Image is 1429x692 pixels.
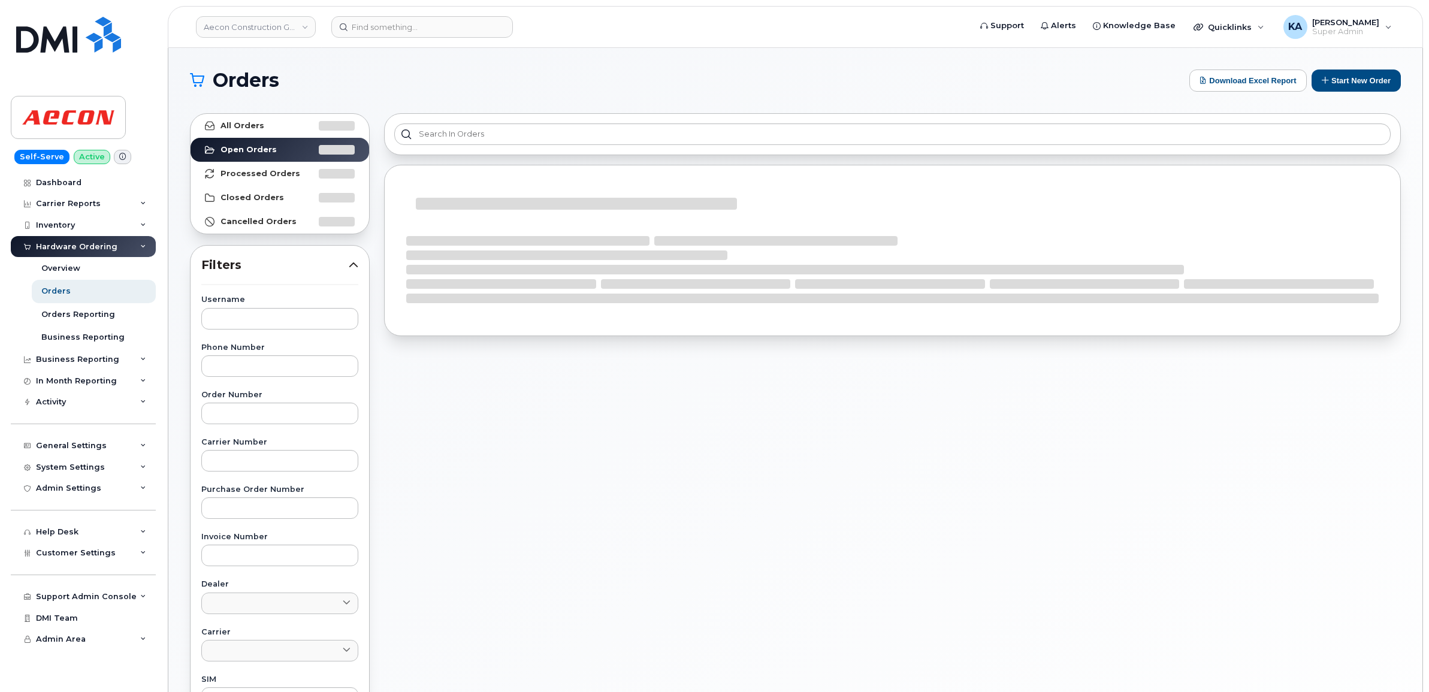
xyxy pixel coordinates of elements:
[220,121,264,131] strong: All Orders
[201,533,358,541] label: Invoice Number
[1189,69,1307,92] button: Download Excel Report
[220,193,284,203] strong: Closed Orders
[213,71,279,89] span: Orders
[191,114,369,138] a: All Orders
[201,296,358,304] label: Username
[201,676,358,684] label: SIM
[201,256,349,274] span: Filters
[191,210,369,234] a: Cancelled Orders
[201,628,358,636] label: Carrier
[220,169,300,179] strong: Processed Orders
[191,162,369,186] a: Processed Orders
[191,138,369,162] a: Open Orders
[201,486,358,494] label: Purchase Order Number
[201,439,358,446] label: Carrier Number
[201,391,358,399] label: Order Number
[394,123,1391,145] input: Search in orders
[201,344,358,352] label: Phone Number
[191,186,369,210] a: Closed Orders
[1312,69,1401,92] button: Start New Order
[201,581,358,588] label: Dealer
[220,217,297,226] strong: Cancelled Orders
[220,145,277,155] strong: Open Orders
